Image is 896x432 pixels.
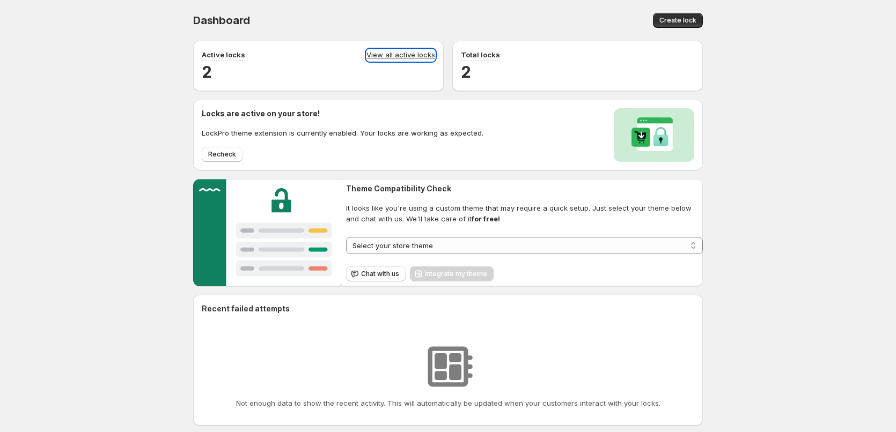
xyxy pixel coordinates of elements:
[472,214,500,223] strong: for free!
[202,147,243,162] button: Recheck
[461,61,694,83] h2: 2
[208,150,236,159] span: Recheck
[202,108,483,119] h2: Locks are active on your store!
[236,398,660,408] p: Not enough data to show the recent activity. This will automatically be updated when your custome...
[346,183,703,194] h2: Theme Compatibility Check
[659,16,696,25] span: Create lock
[202,49,245,60] p: Active locks
[421,340,475,393] img: No resources found
[346,266,406,281] button: Chat with us
[653,13,703,28] button: Create lock
[202,128,483,138] p: LockPro theme extension is currently enabled. Your locks are working as expected.
[346,203,703,224] span: It looks like you're using a custom theme that may require a quick setup. Just select your theme ...
[193,14,250,27] span: Dashboard
[202,303,290,314] h2: Recent failed attempts
[461,49,500,60] p: Total locks
[614,108,694,162] img: Locks activated
[361,270,399,278] span: Chat with us
[193,179,342,286] img: Customer support
[366,49,435,61] a: View all active locks
[202,61,435,83] h2: 2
